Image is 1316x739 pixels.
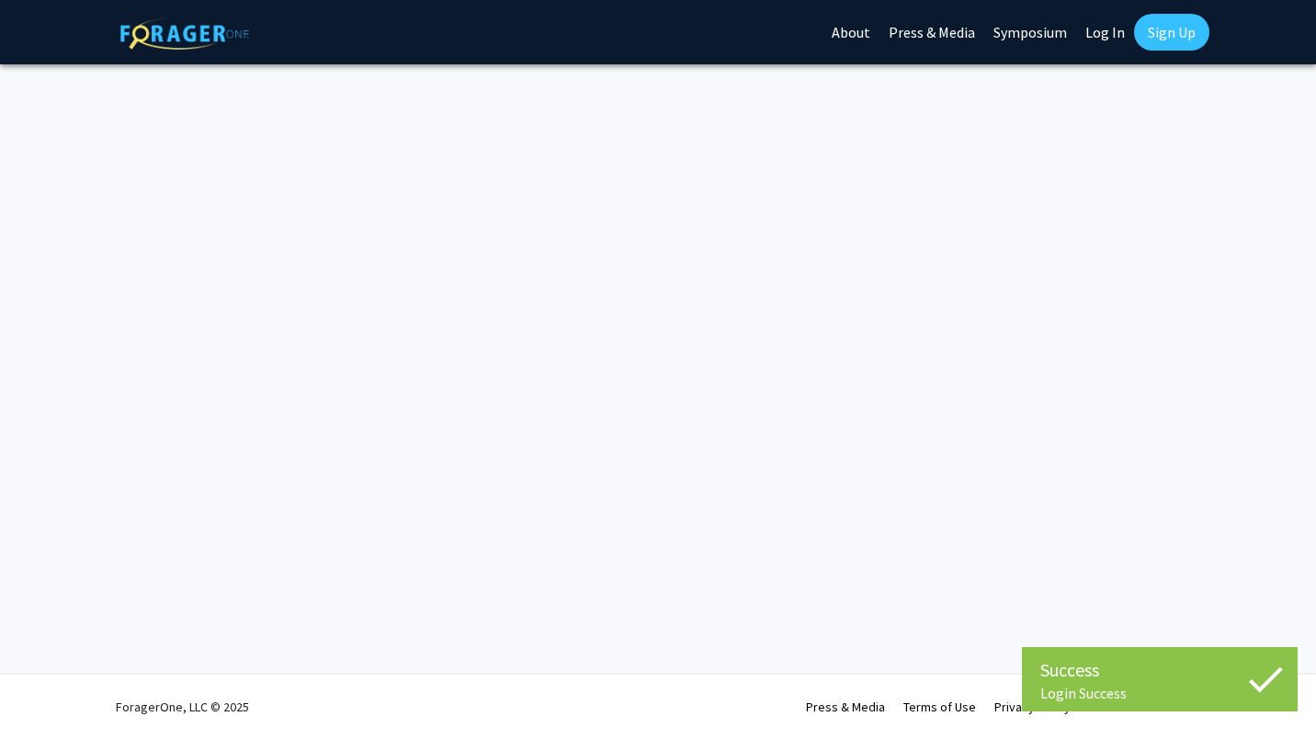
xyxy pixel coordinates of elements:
a: Sign Up [1134,14,1209,51]
img: ForagerOne Logo [120,17,249,50]
a: Press & Media [806,699,885,715]
a: Privacy Policy [994,699,1071,715]
div: ForagerOne, LLC © 2025 [116,675,249,739]
div: Success [1040,656,1279,684]
div: Login Success [1040,684,1279,702]
a: Terms of Use [903,699,976,715]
